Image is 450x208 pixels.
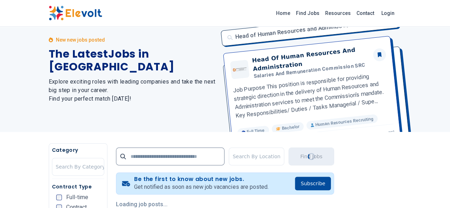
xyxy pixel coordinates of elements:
h1: The Latest Jobs in [GEOGRAPHIC_DATA] [49,48,217,73]
button: Subscribe [295,177,331,190]
a: Contact [354,7,377,19]
p: Get notified as soon as new job vacancies are posted. [134,183,268,191]
div: Loading... [307,153,315,160]
button: Find JobsLoading... [288,148,334,165]
img: Elevolt [49,6,102,21]
span: Full-time [66,194,88,200]
a: Resources [322,7,354,19]
h2: Explore exciting roles with leading companies and take the next big step in your career. Find you... [49,78,217,103]
h5: Contract Type [52,183,104,190]
a: Find Jobs [293,7,322,19]
h5: Category [52,146,104,154]
a: Home [273,7,293,19]
h4: Be the first to know about new jobs. [134,176,268,183]
p: New new jobs posted [56,36,105,43]
a: Login [377,6,399,20]
input: Full-time [56,194,62,200]
iframe: Chat Widget [414,174,450,208]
